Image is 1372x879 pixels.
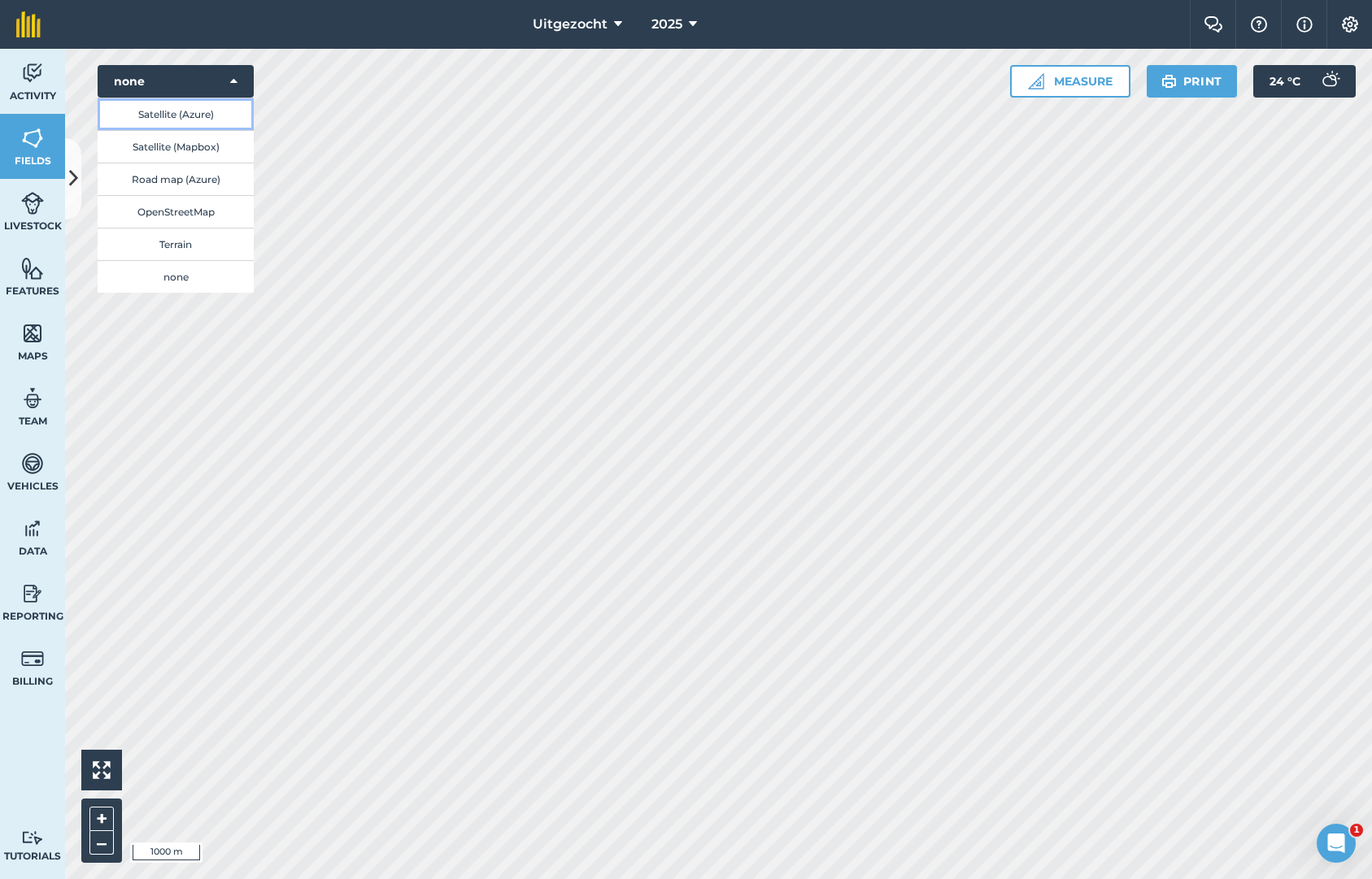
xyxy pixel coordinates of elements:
button: 24 °C [1253,65,1356,98]
button: Print [1147,65,1238,98]
button: – [89,831,114,855]
iframe: Intercom live chat [1317,824,1356,863]
img: svg+xml;base64,PD94bWwgdmVyc2lvbj0iMS4wIiBlbmNvZGluZz0idXRmLTgiPz4KPCEtLSBHZW5lcmF0b3I6IEFkb2JlIE... [1313,65,1346,98]
img: svg+xml;base64,PD94bWwgdmVyc2lvbj0iMS4wIiBlbmNvZGluZz0idXRmLTgiPz4KPCEtLSBHZW5lcmF0b3I6IEFkb2JlIE... [21,61,44,85]
img: Ruler icon [1028,73,1044,89]
button: Measure [1010,65,1130,98]
img: svg+xml;base64,PD94bWwgdmVyc2lvbj0iMS4wIiBlbmNvZGluZz0idXRmLTgiPz4KPCEtLSBHZW5lcmF0b3I6IEFkb2JlIE... [21,581,44,606]
img: A cog icon [1340,16,1360,33]
button: OpenStreetMap [98,195,254,228]
img: fieldmargin Logo [16,11,41,37]
button: Road map (Azure) [98,163,254,195]
img: svg+xml;base64,PD94bWwgdmVyc2lvbj0iMS4wIiBlbmNvZGluZz0idXRmLTgiPz4KPCEtLSBHZW5lcmF0b3I6IEFkb2JlIE... [21,451,44,476]
img: Two speech bubbles overlapping with the left bubble in the forefront [1204,16,1223,33]
button: + [89,807,114,831]
img: svg+xml;base64,PHN2ZyB4bWxucz0iaHR0cDovL3d3dy53My5vcmcvMjAwMC9zdmciIHdpZHRoPSIxOSIgaGVpZ2h0PSIyNC... [1161,72,1177,91]
button: none [98,65,254,98]
button: none [98,260,254,293]
img: svg+xml;base64,PHN2ZyB4bWxucz0iaHR0cDovL3d3dy53My5vcmcvMjAwMC9zdmciIHdpZHRoPSI1NiIgaGVpZ2h0PSI2MC... [21,126,44,150]
button: Terrain [98,228,254,260]
span: 2025 [651,15,682,34]
img: svg+xml;base64,PHN2ZyB4bWxucz0iaHR0cDovL3d3dy53My5vcmcvMjAwMC9zdmciIHdpZHRoPSI1NiIgaGVpZ2h0PSI2MC... [21,321,44,346]
button: Satellite (Mapbox) [98,130,254,163]
img: svg+xml;base64,PD94bWwgdmVyc2lvbj0iMS4wIiBlbmNvZGluZz0idXRmLTgiPz4KPCEtLSBHZW5lcmF0b3I6IEFkb2JlIE... [21,191,44,215]
img: A question mark icon [1249,16,1269,33]
span: 24 ° C [1270,65,1300,98]
img: svg+xml;base64,PD94bWwgdmVyc2lvbj0iMS4wIiBlbmNvZGluZz0idXRmLTgiPz4KPCEtLSBHZW5lcmF0b3I6IEFkb2JlIE... [21,386,44,411]
span: Uitgezocht [533,15,608,34]
button: Satellite (Azure) [98,98,254,130]
img: Four arrows, one pointing top left, one top right, one bottom right and the last bottom left [93,761,111,779]
span: 1 [1350,824,1363,837]
img: svg+xml;base64,PD94bWwgdmVyc2lvbj0iMS4wIiBlbmNvZGluZz0idXRmLTgiPz4KPCEtLSBHZW5lcmF0b3I6IEFkb2JlIE... [21,516,44,541]
img: svg+xml;base64,PHN2ZyB4bWxucz0iaHR0cDovL3d3dy53My5vcmcvMjAwMC9zdmciIHdpZHRoPSIxNyIgaGVpZ2h0PSIxNy... [1296,15,1313,34]
img: svg+xml;base64,PD94bWwgdmVyc2lvbj0iMS4wIiBlbmNvZGluZz0idXRmLTgiPz4KPCEtLSBHZW5lcmF0b3I6IEFkb2JlIE... [21,830,44,846]
img: svg+xml;base64,PD94bWwgdmVyc2lvbj0iMS4wIiBlbmNvZGluZz0idXRmLTgiPz4KPCEtLSBHZW5lcmF0b3I6IEFkb2JlIE... [21,646,44,671]
img: svg+xml;base64,PHN2ZyB4bWxucz0iaHR0cDovL3d3dy53My5vcmcvMjAwMC9zdmciIHdpZHRoPSI1NiIgaGVpZ2h0PSI2MC... [21,256,44,281]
